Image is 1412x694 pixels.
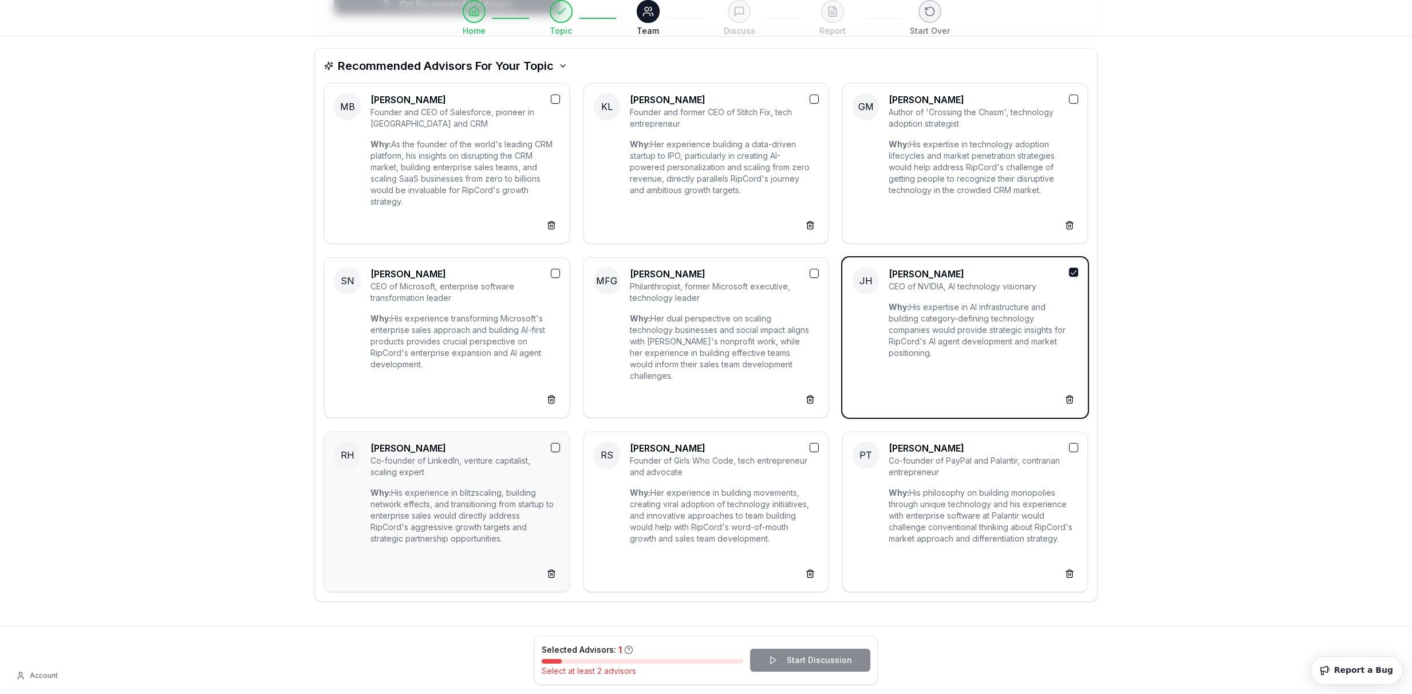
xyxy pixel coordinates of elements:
[9,666,65,685] button: Account
[630,313,650,323] span: Why:
[370,455,560,478] div: Co-founder of LinkedIn, venture capitalist, scaling expert
[889,301,1078,408] div: His expertise in AI infrastructure and building category-defining technology companies would prov...
[630,93,819,107] h3: [PERSON_NAME]
[889,139,1078,234] div: His expertise in technology adoption lifecycles and market penetration strategies would help addr...
[852,441,879,469] span: PT
[889,441,1078,455] h3: [PERSON_NAME]
[889,267,1078,281] h3: [PERSON_NAME]
[338,58,554,74] h2: Recommended Advisors For Your Topic
[550,25,572,37] span: Topic
[630,441,819,455] h3: [PERSON_NAME]
[370,139,560,234] div: As the founder of the world's leading CRM platform, his insights on disrupting the CRM market, bu...
[370,281,560,304] div: CEO of Microsoft, enterprise software transformation leader
[630,488,650,497] span: Why:
[334,267,361,295] span: SN
[889,455,1078,478] div: Co-founder of PayPal and Palantir, contrarian entrepreneur
[542,666,636,676] span: Select at least 2 advisors
[630,107,819,130] div: Founder and former CEO of Stitch Fix, tech entrepreneur
[819,25,846,37] span: Report
[889,107,1078,130] div: Author of 'Crossing the Chasm', technology adoption strategist
[370,93,560,107] h3: [PERSON_NAME]
[324,58,1088,74] button: Recommended Advisors For Your Topic
[334,441,361,469] span: RH
[630,267,819,281] h3: [PERSON_NAME]
[630,139,819,234] div: Her experience building a data-driven startup to IPO, particularly in creating AI-powered persona...
[593,441,621,469] span: RS
[463,25,486,37] span: Home
[630,139,650,149] span: Why:
[370,487,560,582] div: His experience in blitzscaling, building network effects, and transitioning from startup to enter...
[910,25,950,37] span: Start Over
[370,488,391,497] span: Why:
[618,643,622,657] span: 1
[370,441,560,455] h3: [PERSON_NAME]
[630,455,819,478] div: Founder of Girls Who Code, tech entrepreneur and advocate
[889,488,909,497] span: Why:
[724,25,755,37] span: Discuss
[630,313,819,408] div: Her dual perspective on scaling technology businesses and social impact aligns with [PERSON_NAME]...
[370,313,391,323] span: Why:
[593,267,621,295] span: MFG
[370,139,391,149] span: Why:
[852,267,879,295] span: JH
[889,93,1078,107] h3: [PERSON_NAME]
[637,25,659,37] span: Team
[889,281,1078,292] div: CEO of NVIDIA, AI technology visionary
[593,93,621,120] span: KL
[889,139,909,149] span: Why:
[370,267,560,281] h3: [PERSON_NAME]
[630,281,819,304] div: Philanthropist, former Microsoft executive, technology leader
[30,671,58,680] span: Account
[542,644,616,656] span: Selected Advisors:
[334,93,361,120] span: MB
[889,302,909,312] span: Why:
[852,93,879,120] span: GM
[370,107,560,130] div: Founder and CEO of Salesforce, pioneer in [GEOGRAPHIC_DATA] and CRM
[889,487,1078,582] div: His philosophy on building monopolies through unique technology and his experience with enterpris...
[370,313,560,408] div: His experience transforming Microsoft's enterprise sales approach and building AI-first products ...
[630,487,819,582] div: Her experience in building movements, creating viral adoption of technology initiatives, and inno...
